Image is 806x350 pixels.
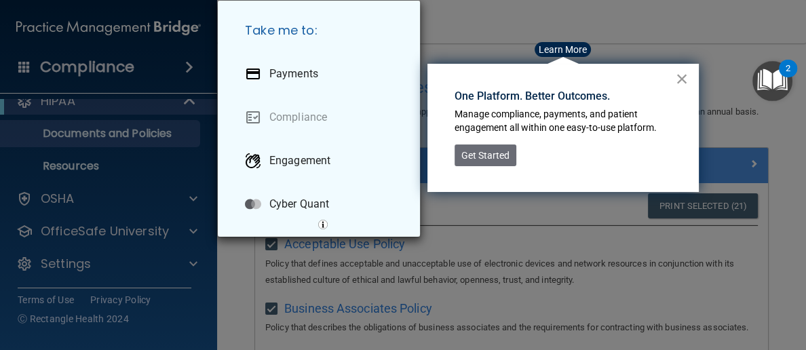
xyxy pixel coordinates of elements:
h5: Take me to: [234,12,409,50]
p: Engagement [269,154,330,168]
div: 2 [786,69,790,86]
button: Open Resource Center, 2 new notifications [752,61,792,101]
div: Learn More [539,45,587,54]
p: Manage compliance, payments, and patient engagement all within one easy-to-use platform. [455,108,675,134]
p: Cyber Quant [269,197,329,211]
p: One Platform. Better Outcomes. [455,89,675,104]
button: Get Started [455,144,516,166]
iframe: Drift Widget Chat Controller [571,254,790,308]
p: Payments [269,67,318,81]
button: Close [676,68,689,90]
